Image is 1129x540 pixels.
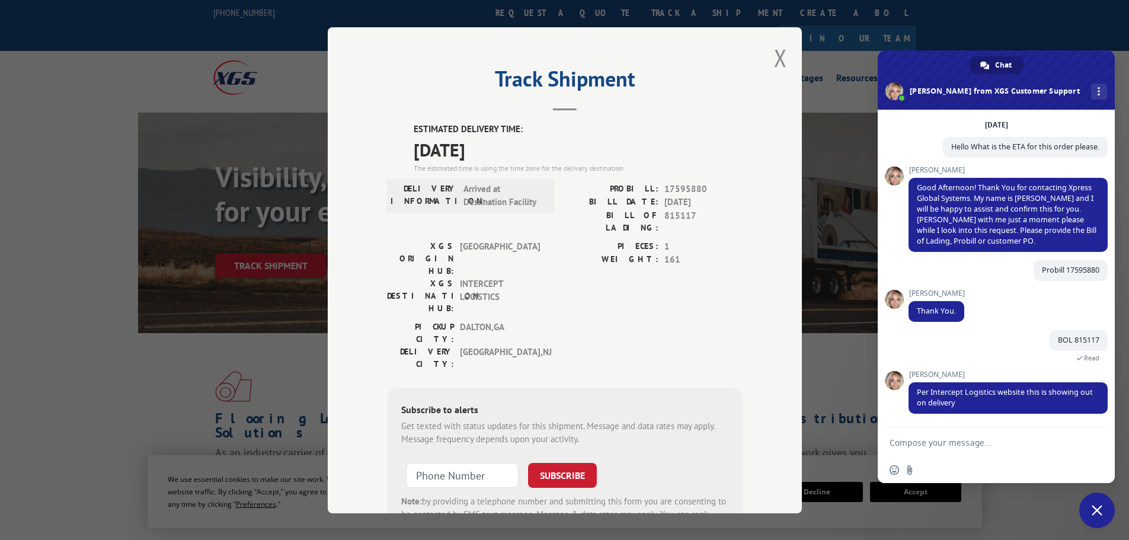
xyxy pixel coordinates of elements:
div: The estimated time is using the time zone for the delivery destination. [414,162,743,173]
label: BILL DATE: [565,196,658,209]
span: [PERSON_NAME] [909,370,1108,379]
div: Subscribe to alerts [401,402,728,419]
div: Chat [970,56,1024,74]
span: [GEOGRAPHIC_DATA] [460,239,540,277]
div: by providing a telephone number and submitting this form you are consenting to be contacted by SM... [401,494,728,535]
label: WEIGHT: [565,253,658,267]
label: BILL OF LADING: [565,209,658,234]
button: SUBSCRIBE [528,462,597,487]
span: 161 [664,253,743,267]
span: [PERSON_NAME] [909,166,1108,174]
span: Chat [995,56,1012,74]
span: BOL 815117 [1058,335,1099,345]
span: 815117 [664,209,743,234]
label: DELIVERY CITY: [387,345,454,370]
span: [DATE] [664,196,743,209]
label: DELIVERY INFORMATION: [391,182,458,209]
label: ESTIMATED DELIVERY TIME: [414,123,743,136]
span: Arrived at Destination Facility [463,182,543,209]
span: [DATE] [414,136,743,162]
span: Send a file [905,465,914,475]
span: DALTON , GA [460,320,540,345]
span: 17595880 [664,182,743,196]
span: Read [1084,354,1099,362]
button: Close modal [774,42,787,74]
label: PIECES: [565,239,658,253]
label: PICKUP CITY: [387,320,454,345]
div: Close chat [1079,493,1115,528]
div: Get texted with status updates for this shipment. Message and data rates may apply. Message frequ... [401,419,728,446]
label: XGS DESTINATION HUB: [387,277,454,314]
label: XGS ORIGIN HUB: [387,239,454,277]
span: INTERCEPT LOGISTICS [460,277,540,314]
label: PROBILL: [565,182,658,196]
span: [GEOGRAPHIC_DATA] , NJ [460,345,540,370]
input: Phone Number [406,462,519,487]
span: 1 [664,239,743,253]
div: More channels [1091,84,1107,100]
h2: Track Shipment [387,71,743,93]
div: [DATE] [985,122,1008,129]
span: Probill 17595880 [1042,265,1099,275]
span: Per Intercept Logistics website this is showing out on delivery [917,387,1093,408]
span: [PERSON_NAME] [909,289,965,298]
span: Insert an emoji [890,465,899,475]
span: Hello What is the ETA for this order please. [951,142,1099,152]
textarea: Compose your message... [890,437,1077,448]
strong: Note: [401,495,422,506]
span: Thank You. [917,306,956,316]
span: Good Afternoon! Thank You for contacting Xpress Global Systems. My name is [PERSON_NAME] and I wi... [917,183,1096,246]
